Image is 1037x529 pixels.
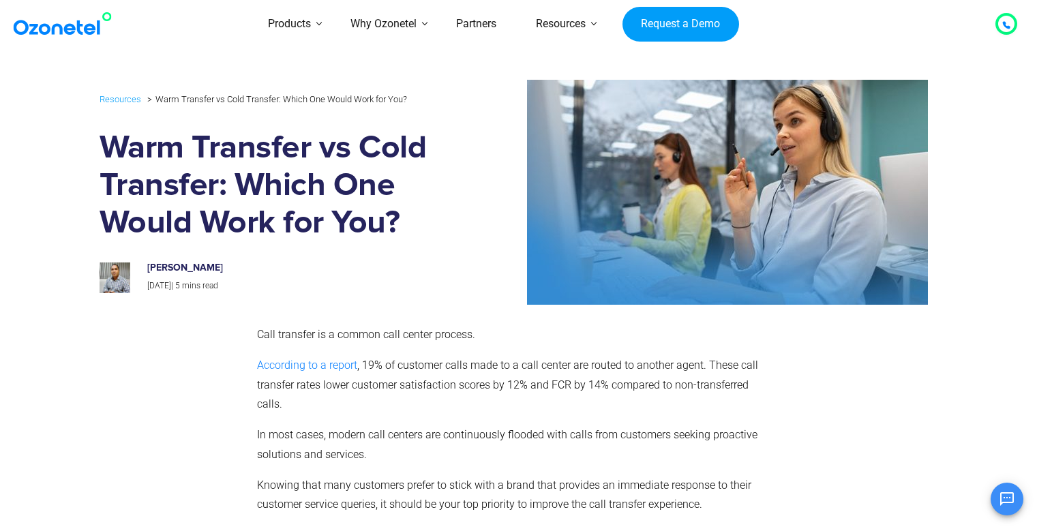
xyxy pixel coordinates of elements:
h6: [PERSON_NAME] [147,262,435,274]
img: prashanth-kancherla_avatar-200x200.jpeg [100,262,130,293]
li: Warm Transfer vs Cold Transfer: Which One Would Work for You? [144,91,407,108]
span: , 19% of customer calls made to a call center are routed to another agent. These call transfer ra... [257,359,758,411]
button: Open chat [991,483,1023,515]
a: Request a Demo [622,7,739,42]
span: [DATE] [147,281,171,290]
span: 5 [175,281,180,290]
span: In most cases, modern call centers are continuously flooded with calls from customers seeking pro... [257,428,757,461]
span: mins read [182,281,218,290]
p: | [147,279,435,294]
span: Call transfer is a common call center process. [257,328,475,341]
h1: Warm Transfer vs Cold Transfer: Which One Would Work for You? [100,130,449,242]
span: Knowing that many customers prefer to stick with a brand that provides an immediate response to t... [257,479,751,511]
a: Resources [100,91,141,107]
a: According to a report [257,359,357,372]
